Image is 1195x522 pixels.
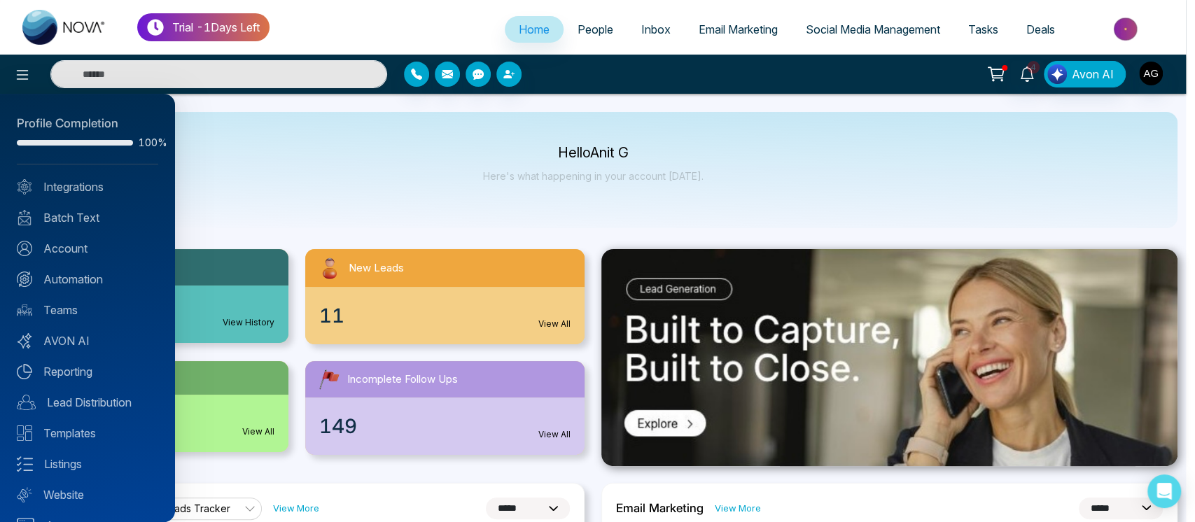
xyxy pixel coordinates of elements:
img: Templates.svg [17,425,32,441]
img: Integrated.svg [17,179,32,195]
a: Reporting [17,363,158,380]
a: AVON AI [17,332,158,349]
img: Account.svg [17,241,32,256]
img: Reporting.svg [17,364,32,379]
img: Automation.svg [17,271,32,287]
img: Lead-dist.svg [17,395,36,410]
a: Account [17,240,158,257]
a: Integrations [17,178,158,195]
a: Batch Text [17,209,158,226]
div: Profile Completion [17,115,158,133]
img: Listings.svg [17,456,33,472]
a: Lead Distribution [17,394,158,411]
img: batch_text_white.png [17,210,32,225]
div: Open Intercom Messenger [1147,474,1181,508]
a: Teams [17,302,158,318]
a: Templates [17,425,158,442]
a: Automation [17,271,158,288]
img: Website.svg [17,487,32,502]
span: 100% [139,138,158,148]
img: Avon-AI.svg [17,333,32,348]
a: Website [17,486,158,503]
img: team.svg [17,302,32,318]
a: Listings [17,456,158,472]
